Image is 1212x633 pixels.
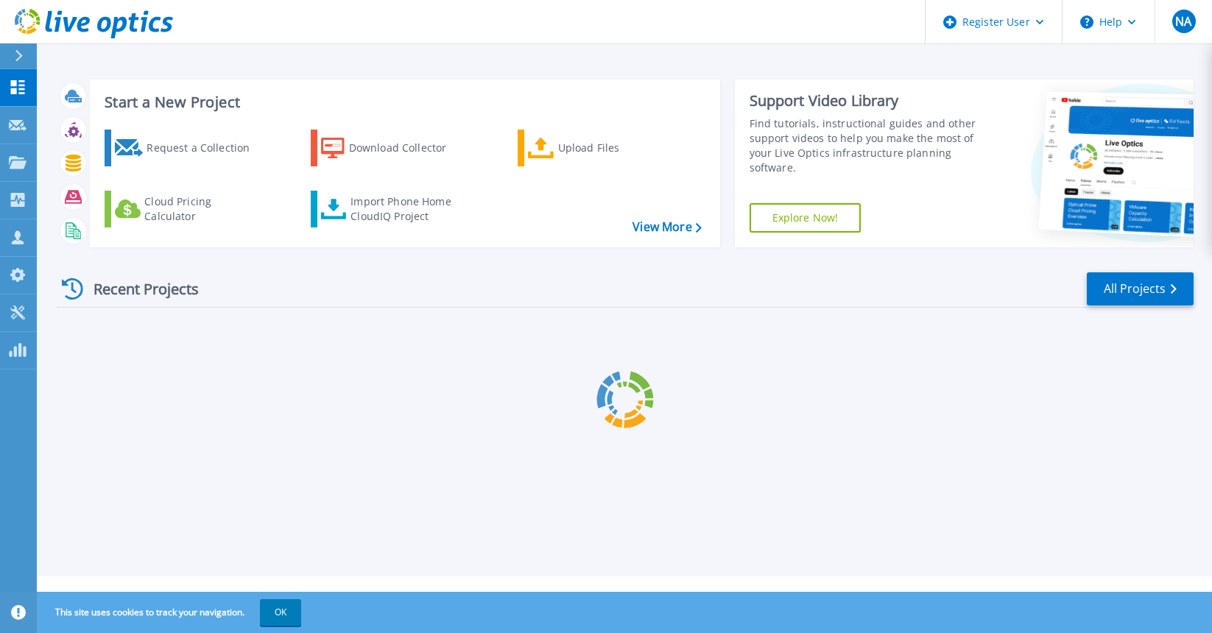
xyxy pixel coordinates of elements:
[144,194,262,224] div: Cloud Pricing Calculator
[350,194,465,224] div: Import Phone Home CloudIQ Project
[147,133,264,163] div: Request a Collection
[558,133,676,163] div: Upload Files
[750,203,862,233] a: Explore Now!
[1175,15,1191,27] span: NA
[750,91,982,110] div: Support Video Library
[518,130,682,166] a: Upload Files
[105,191,269,227] a: Cloud Pricing Calculator
[260,599,301,626] button: OK
[40,599,301,626] span: This site uses cookies to track your navigation.
[311,130,475,166] a: Download Collector
[105,130,269,166] a: Request a Collection
[633,220,701,234] a: View More
[57,271,219,307] div: Recent Projects
[105,94,701,110] h3: Start a New Project
[750,116,982,175] div: Find tutorials, instructional guides and other support videos to help you make the most of your L...
[349,133,467,163] div: Download Collector
[1087,272,1194,305] a: All Projects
